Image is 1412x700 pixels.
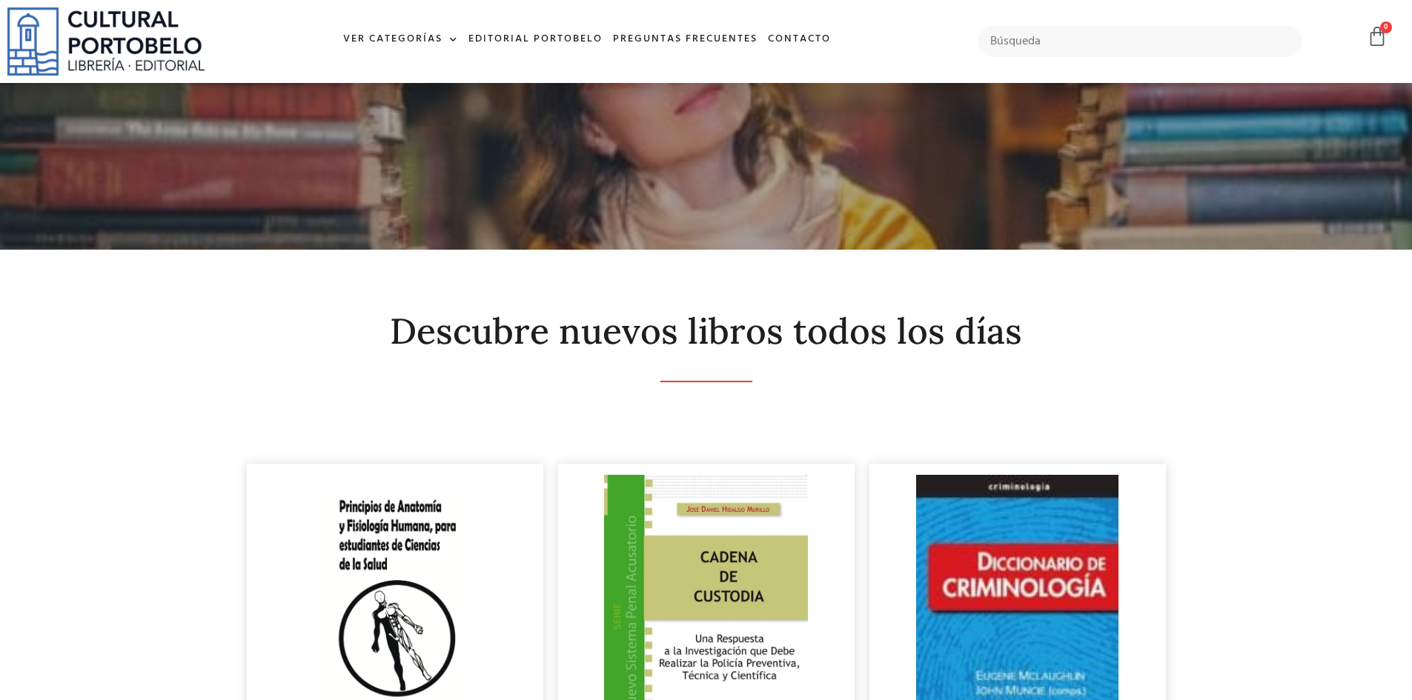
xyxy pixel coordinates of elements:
[1367,26,1388,47] a: 0
[763,24,836,56] a: Contacto
[247,312,1166,351] h2: Descubre nuevos libros todos los días
[1380,21,1392,33] span: 0
[338,24,463,56] a: Ver Categorías
[608,24,763,56] a: Preguntas frecuentes
[463,24,608,56] a: Editorial Portobelo
[978,26,1303,57] input: Búsqueda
